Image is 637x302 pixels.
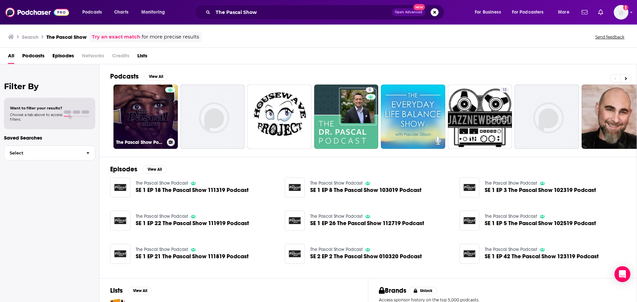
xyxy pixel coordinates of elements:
[110,211,130,231] img: SE 1 EP 22 The Pascal Show 111919 Podcast
[379,286,406,295] h2: Brands
[395,11,422,14] span: Open Advanced
[460,244,480,264] img: SE 1 EP 42 The Pascal Show 123119 Podcast
[110,286,152,295] a: ListsView All
[136,213,188,219] a: The Pascal Show Podcast
[22,34,38,40] h3: Search
[485,180,537,186] a: The Pascal Show Podcast
[460,177,480,198] img: SE 1 EP 3 The Pascal Show 102319 Podcast
[448,85,512,149] a: 13
[470,7,509,18] button: open menu
[82,50,104,64] span: Networks
[110,72,139,81] h2: Podcasts
[110,165,167,173] a: EpisodesView All
[116,140,164,145] h3: The Pascal Show Podcast
[5,6,69,19] img: Podchaser - Follow, Share and Rate Podcasts
[201,5,451,20] div: Search podcasts, credits, & more...
[78,7,110,18] button: open menu
[136,247,188,252] a: The Pascal Show Podcast
[366,87,374,92] a: 8
[213,7,392,18] input: Search podcasts, credits, & more...
[485,213,537,219] a: The Pascal Show Podcast
[4,146,95,160] button: Select
[409,287,437,295] button: Unlock
[485,247,537,252] a: The Pascal Show Podcast
[142,33,199,41] span: for more precise results
[110,7,132,18] a: Charts
[110,244,130,264] img: SE 1 EP 21 The Pascal Show 111819 Podcast
[137,7,174,18] button: open menu
[10,112,62,122] span: Choose a tab above to access filters.
[593,34,626,40] button: Send feedback
[553,7,578,18] button: open menu
[310,254,422,259] a: SE 2 EP 2 The Pascal Show 010320 Podcast
[285,211,305,231] img: SE 1 EP 26 The Pascal Show 112719 Podcast
[4,135,95,141] p: Saved Searches
[614,266,630,282] div: Open Intercom Messenger
[136,254,248,259] a: SE 1 EP 21 The Pascal Show 111819 Podcast
[508,7,553,18] button: open menu
[112,50,129,64] span: Credits
[128,287,152,295] button: View All
[22,50,44,64] a: Podcasts
[113,85,178,149] a: The Pascal Show Podcast
[285,244,305,264] img: SE 2 EP 2 The Pascal Show 010320 Podcast
[310,180,363,186] a: The Pascal Show Podcast
[144,73,168,81] button: View All
[369,87,371,93] span: 8
[596,7,606,18] a: Show notifications dropdown
[614,5,628,20] span: Logged in as ABolliger
[310,187,421,193] a: SE 1 EP 8 The Pascal Show 103019 Podcast
[136,187,248,193] a: SE 1 EP 18 The Pascal Show 111319 Podcast
[110,286,123,295] h2: Lists
[512,8,544,17] span: For Podcasters
[114,8,128,17] span: Charts
[310,213,363,219] a: The Pascal Show Podcast
[579,7,590,18] a: Show notifications dropdown
[92,33,140,41] a: Try an exact match
[558,8,569,17] span: More
[310,220,424,226] a: SE 1 EP 26 The Pascal Show 112719 Podcast
[136,180,188,186] a: The Pascal Show Podcast
[136,220,249,226] a: SE 1 EP 22 The Pascal Show 111919 Podcast
[614,5,628,20] img: User Profile
[285,177,305,198] img: SE 1 EP 8 The Pascal Show 103019 Podcast
[475,8,501,17] span: For Business
[8,50,14,64] a: All
[4,151,81,155] span: Select
[110,165,137,173] h2: Episodes
[460,211,480,231] img: SE 1 EP 5 The Pascal Show 102519 Podcast
[52,50,74,64] a: Episodes
[143,165,167,173] button: View All
[485,220,596,226] a: SE 1 EP 5 The Pascal Show 102519 Podcast
[502,87,507,93] span: 13
[485,254,599,259] a: SE 1 EP 42 The Pascal Show 123119 Podcast
[392,8,425,16] button: Open AdvancedNew
[623,5,628,10] svg: Add a profile image
[413,4,425,10] span: New
[485,187,596,193] a: SE 1 EP 3 The Pascal Show 102319 Podcast
[10,106,62,110] span: Want to filter your results?
[110,177,130,198] img: SE 1 EP 18 The Pascal Show 111319 Podcast
[137,50,147,64] a: Lists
